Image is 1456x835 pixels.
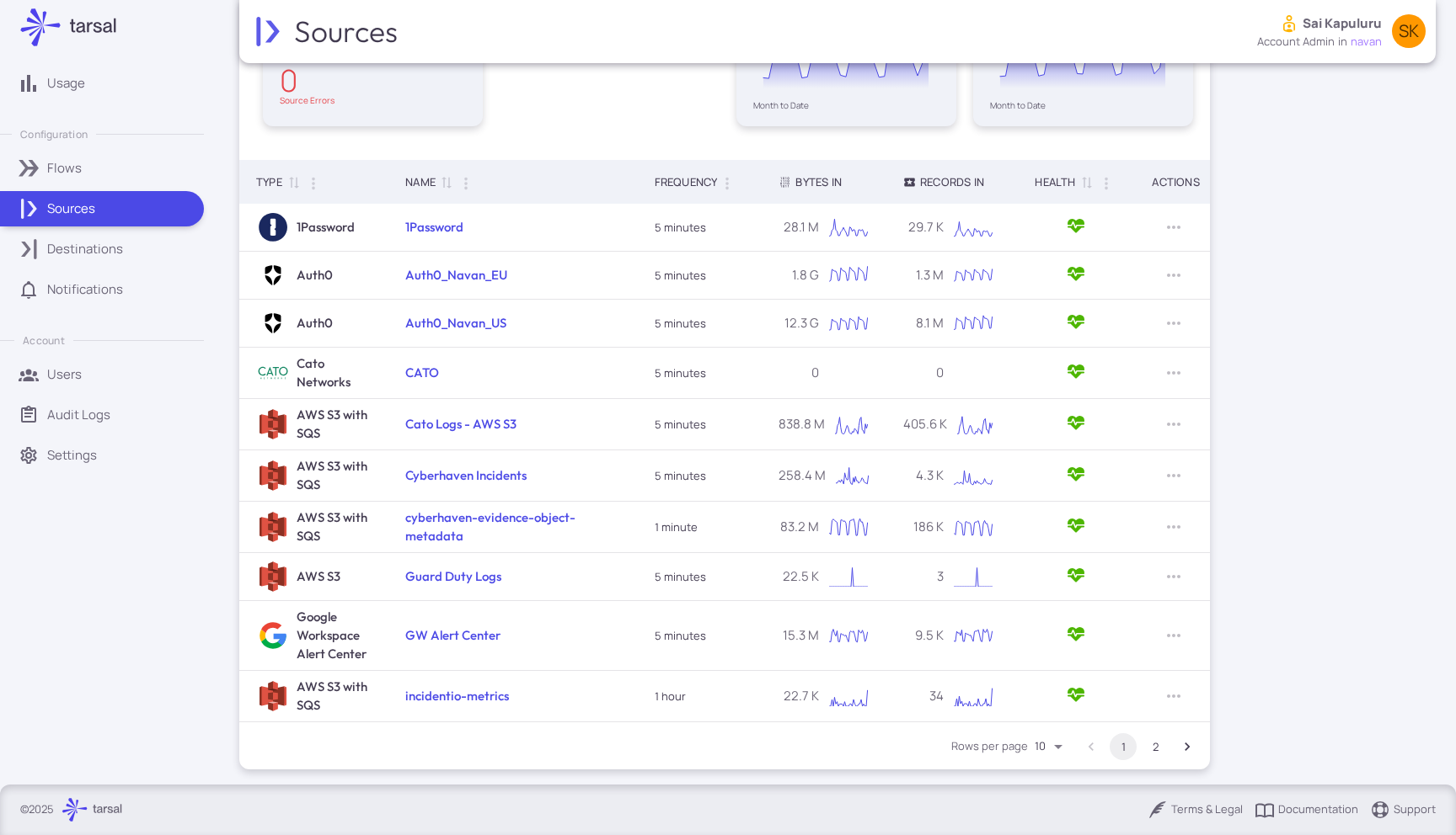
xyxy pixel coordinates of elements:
[822,619,875,652] svg: Interactive chart
[822,679,875,713] svg: Interactive chart
[947,560,999,593] div: Chart. Highcharts interactive chart.
[1066,624,1086,648] span: Active
[947,459,999,492] svg: Interactive chart
[23,333,64,348] p: Account
[822,560,875,593] svg: Interactive chart
[638,553,763,601] td: 5 minutes
[1247,7,1436,56] button: Sai Kapuluruaccount admininnavanSK
[1160,563,1187,590] button: Row Actions
[257,408,289,440] img: AWS S3 with SQS
[20,801,54,818] p: © 2025
[779,626,819,645] p: 15.3 M
[1351,34,1382,51] span: navan
[280,66,335,96] div: 0
[947,560,999,593] svg: Interactive chart
[779,415,825,433] p: 838.8 M
[405,315,506,331] a: Auth0_Navan_US
[405,509,575,544] a: cyberhaven-evidence-object-metadata
[822,258,875,292] div: Chart. Highcharts interactive chart.
[1152,172,1199,192] div: Actions
[47,365,82,384] p: Users
[1035,732,1068,760] div: Rows per page
[947,306,999,340] div: Chart. Highcharts interactive chart.
[297,354,377,391] h6: Cato Networks
[903,626,944,645] p: 9.5 K
[257,561,289,593] img: AWS S3
[903,172,984,192] div: Records In
[47,199,95,218] p: Sources
[1160,462,1187,489] button: Row Actions
[297,567,340,586] h6: AWS S3
[950,407,999,441] div: Chart. Highcharts interactive chart.
[257,511,289,543] img: AWS S3 with SQS
[829,459,875,492] div: Chart. Highcharts interactive chart.
[951,738,1028,754] label: Rows per page
[828,407,875,441] div: Chart. Highcharts interactive chart.
[822,258,875,292] svg: Interactive chart
[280,96,335,104] div: Source Errors
[638,450,763,502] td: 5 minutes
[903,415,947,433] p: 405.6 K
[256,172,283,192] div: Type
[947,258,999,292] svg: Interactive chart
[822,210,875,244] div: Chart. Highcharts interactive chart.
[947,619,999,652] svg: Interactive chart
[452,170,479,197] button: Column Actions
[947,459,999,492] div: Chart. Highcharts interactive chart.
[1160,310,1187,337] button: Row Actions
[1160,262,1187,289] button: Row Actions
[1066,464,1086,488] span: Active
[47,280,123,299] p: Notifications
[822,510,875,544] div: Chart. Highcharts interactive chart.
[47,406,110,424] p: Audit Logs
[1160,513,1187,540] button: Row Actions
[1075,733,1203,760] nav: pagination navigation
[779,466,826,485] p: 258.4 M
[638,671,763,722] td: 1 hour
[947,510,999,544] div: Chart. Highcharts interactive chart.
[903,218,944,237] p: 29.7 K
[947,210,999,244] svg: Interactive chart
[1160,214,1187,241] button: Row Actions
[638,300,763,348] td: 5 minutes
[947,306,999,340] svg: Interactive chart
[257,211,289,243] img: 1Password
[638,502,763,553] td: 1 minute
[20,127,88,141] p: Configuration
[638,252,763,300] td: 5 minutes
[1093,170,1120,197] button: Column Actions
[47,159,82,178] p: Flows
[822,306,875,340] svg: Interactive chart
[828,407,875,441] svg: Interactive chart
[1257,34,1335,51] div: account admin
[283,174,303,189] span: Sort by Type ascending
[822,510,875,544] svg: Interactive chart
[1066,412,1086,437] span: Active
[822,306,875,340] div: Chart. Highcharts interactive chart.
[1338,34,1347,51] span: in
[1148,800,1243,820] a: Terms & Legal
[1066,515,1086,540] span: Active
[1303,14,1382,33] p: Sai Kapuluru
[903,687,944,705] p: 34
[436,174,456,189] span: Sort by Name ascending
[300,170,327,197] button: Column Actions
[405,688,509,704] a: incidentio-metrics
[405,172,436,192] div: Name
[1174,733,1201,760] button: Go to next page
[638,204,763,252] td: 5 minutes
[903,266,944,285] p: 1.3 M
[47,446,97,465] p: Settings
[947,258,999,292] div: Chart. Highcharts interactive chart.
[1160,359,1187,386] button: Row Actions
[779,172,842,192] div: Bytes In
[1160,411,1187,438] button: Row Actions
[1066,263,1086,288] span: Active
[753,101,939,109] div: Month to Date
[405,219,463,235] a: 1Password
[1110,733,1137,760] button: page 1
[257,307,289,339] img: Auth0
[405,416,517,432] a: Cato Logs - AWS S3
